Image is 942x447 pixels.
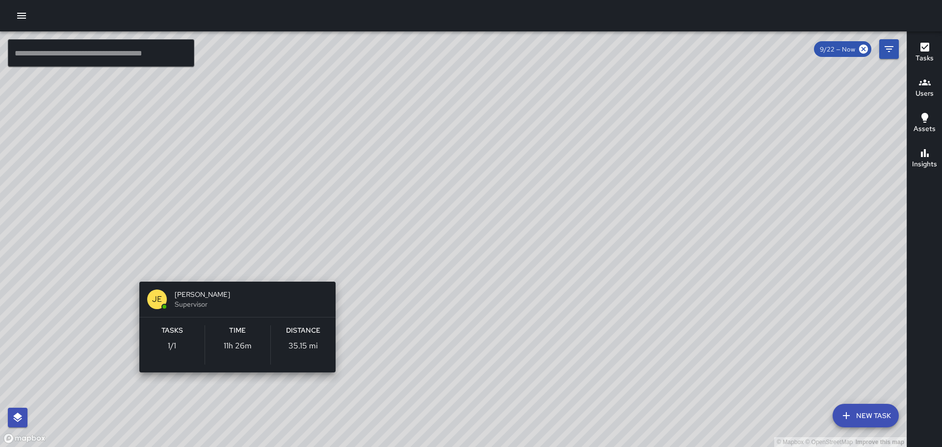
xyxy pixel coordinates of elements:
button: Filters [879,39,899,59]
h6: Users [916,88,934,99]
span: Supervisor [175,299,328,309]
button: Users [907,71,942,106]
button: Tasks [907,35,942,71]
h6: Time [229,325,246,336]
h6: Tasks [916,53,934,64]
button: Assets [907,106,942,141]
h6: Assets [914,124,936,134]
button: Insights [907,141,942,177]
p: 35.15 mi [288,340,318,352]
div: 9/22 — Now [814,41,871,57]
button: JE[PERSON_NAME]SupervisorTasks1/1Time11h 26mDistance35.15 mi [139,282,336,372]
h6: Tasks [161,325,183,336]
h6: Distance [286,325,320,336]
button: New Task [833,404,899,427]
p: 11h 26m [224,340,252,352]
p: JE [152,293,162,305]
span: 9/22 — Now [814,45,861,53]
span: [PERSON_NAME] [175,289,328,299]
p: 1 / 1 [168,340,176,352]
h6: Insights [912,159,937,170]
